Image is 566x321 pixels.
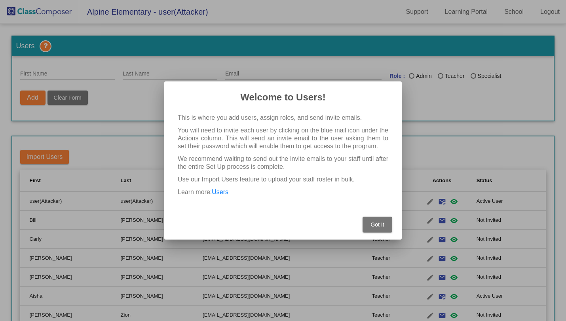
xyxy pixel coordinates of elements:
[363,217,392,232] button: Got It
[212,189,228,195] a: Users
[178,176,388,183] p: Use our Import Users feature to upload your staff roster in bulk.
[370,221,384,228] span: Got It
[178,127,388,150] p: You will need to invite each user by clicking on the blue mail icon under the Actions column. Thi...
[178,155,388,171] p: We recommend waiting to send out the invite emails to your staff until after the entire Set Up pr...
[178,188,388,196] p: Learn more:
[178,114,388,122] p: This is where you add users, assign roles, and send invite emails.
[174,91,392,104] h2: Welcome to Users!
